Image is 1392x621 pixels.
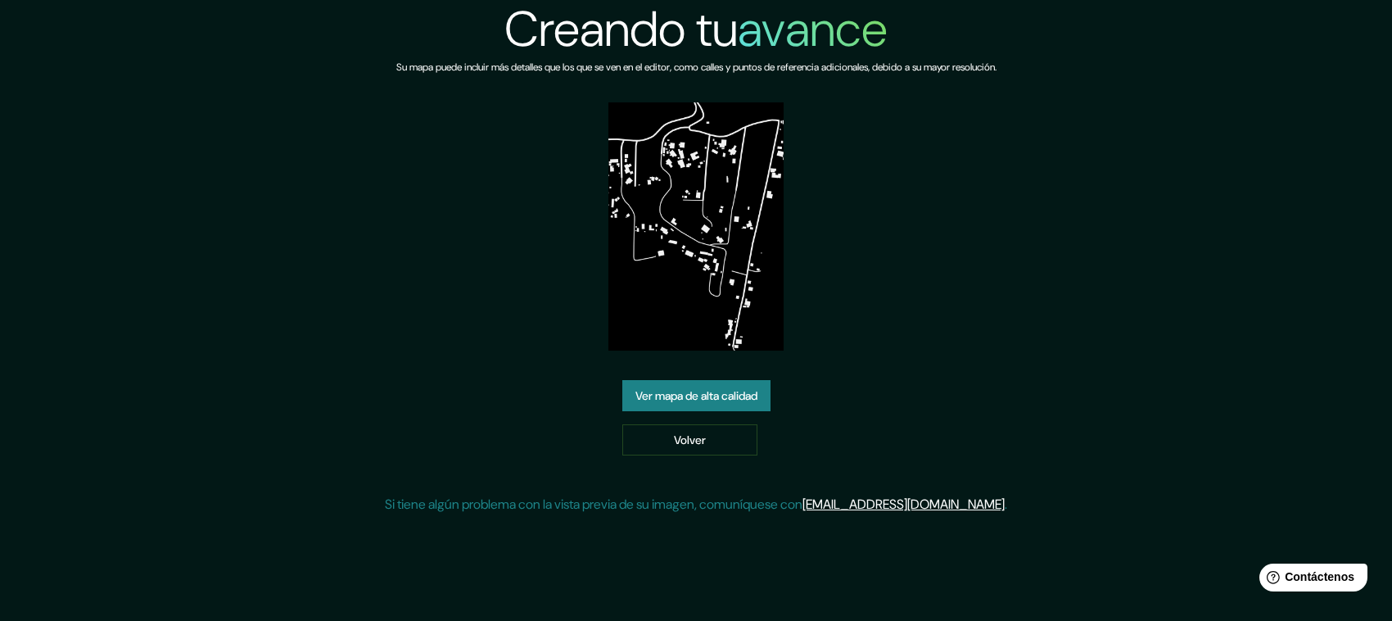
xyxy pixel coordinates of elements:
a: [EMAIL_ADDRESS][DOMAIN_NAME] [802,496,1005,513]
a: Volver [622,424,757,456]
font: . [1005,496,1007,513]
font: Ver mapa de alta calidad [635,388,757,403]
img: vista previa del mapa creado [608,102,784,351]
font: Si tiene algún problema con la vista previa de su imagen, comuníquese con [385,496,802,513]
font: Volver [674,433,706,447]
a: Ver mapa de alta calidad [622,380,771,411]
font: Su mapa puede incluir más detalles que los que se ven en el editor, como calles y puntos de refer... [396,61,997,74]
iframe: Lanzador de widgets de ayuda [1246,557,1374,603]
